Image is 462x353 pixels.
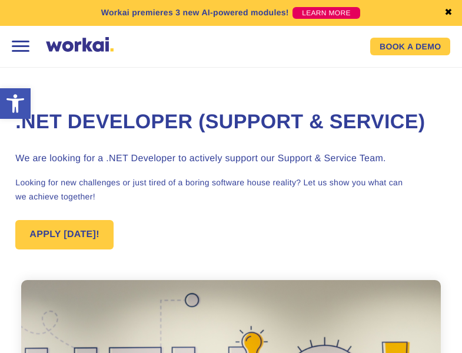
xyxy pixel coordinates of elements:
[444,8,453,18] a: ✖
[15,220,114,249] a: APPLY [DATE]!
[101,6,289,19] p: Workai premieres 3 new AI-powered modules!
[370,38,450,55] a: BOOK A DEMO
[15,175,446,204] p: Looking for new challenges or just tired of a boring software house reality? Let us show you what...
[15,109,446,136] h1: .NET Developer (Support & Service)
[293,7,360,19] a: LEARN MORE
[15,152,446,166] h3: We are looking for a .NET Developer to actively support our Support & Service Team.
